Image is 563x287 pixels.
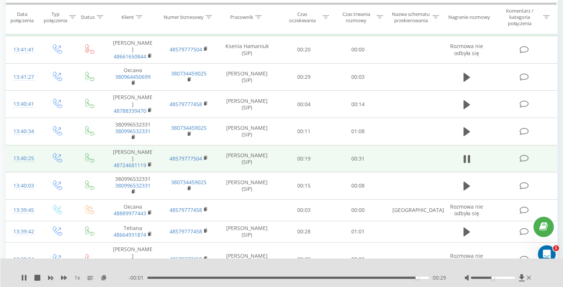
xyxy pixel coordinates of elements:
[450,43,483,56] span: Rozmowa nie odbyła się
[13,224,33,239] div: 13:39:42
[331,199,385,221] td: 00:00
[491,276,494,279] div: Accessibility label
[171,70,207,77] a: 380734459025
[105,221,161,242] td: Tetiana
[13,252,33,267] div: 13:39:34
[164,14,204,20] div: Numer biznesowy
[13,43,33,57] div: 13:41:41
[331,221,385,242] td: 01:01
[6,11,38,23] div: Data połączenia
[498,8,541,27] div: Komentarz / kategoria połączenia
[277,172,331,200] td: 00:15
[170,46,202,53] a: 48579777504
[450,203,483,217] span: Rozmowa nie odbyła się
[331,63,385,91] td: 00:03
[331,91,385,118] td: 00:14
[105,91,161,118] td: [PERSON_NAME]
[277,145,331,172] td: 00:19
[277,63,331,91] td: 00:29
[13,203,33,217] div: 13:39:45
[13,151,33,166] div: 13:40:25
[115,73,151,80] a: 380964450699
[277,199,331,221] td: 00:03
[217,172,277,200] td: [PERSON_NAME] (SIP)
[121,14,134,20] div: Klient
[331,36,385,64] td: 00:00
[217,118,277,145] td: [PERSON_NAME] (SIP)
[277,221,331,242] td: 00:28
[44,11,67,23] div: Typ połączenia
[277,243,331,277] td: 00:29
[171,124,207,131] a: 380734459025
[385,199,440,221] td: [GEOGRAPHIC_DATA]
[170,101,202,108] a: 48579777458
[105,243,161,277] td: [PERSON_NAME]
[277,91,331,118] td: 00:04
[115,128,151,135] a: 380996532331
[105,36,161,64] td: [PERSON_NAME]
[230,14,253,20] div: Pracownik
[81,14,95,20] div: Status
[433,274,446,281] span: 00:29
[217,63,277,91] td: [PERSON_NAME] (SIP)
[13,97,33,111] div: 13:40:41
[74,274,80,281] span: 1 x
[217,36,277,64] td: Ksenia Hamaniuk (SIP)
[170,228,202,235] a: 48579777458
[331,172,385,200] td: 00:08
[170,256,202,263] a: 48579777458
[217,145,277,172] td: [PERSON_NAME] (SIP)
[105,118,161,145] td: 380996532331
[331,243,385,277] td: 00:00
[105,145,161,172] td: [PERSON_NAME]
[538,245,556,263] iframe: Intercom live chat
[331,145,385,172] td: 00:31
[105,172,161,200] td: 380996532331
[277,118,331,145] td: 00:11
[217,221,277,242] td: [PERSON_NAME] (SIP)
[392,11,430,23] div: Nazwa schematu przekierowania
[170,155,202,162] a: 48579777504
[114,107,146,114] a: 48788339470
[115,182,151,189] a: 380996532331
[450,252,483,266] span: Rozmowa nie odbyła się
[128,274,147,281] span: - 00:01
[277,36,331,64] td: 00:20
[105,199,161,221] td: Оксана
[105,63,161,91] td: Оксана
[170,206,202,213] a: 48579777458
[114,162,146,169] a: 48724681119
[284,11,321,23] div: Czas oczekiwania
[114,231,146,238] a: 48664931874
[448,14,490,20] div: Nagranie rozmowy
[13,179,33,193] div: 13:40:03
[114,53,146,60] a: 48661650844
[13,124,33,139] div: 13:40:34
[171,179,207,186] a: 380734459025
[553,245,559,251] span: 1
[13,70,33,84] div: 13:41:27
[217,91,277,118] td: [PERSON_NAME] (SIP)
[331,118,385,145] td: 01:08
[338,11,375,23] div: Czas trwania rozmowy
[114,210,146,217] a: 48889977443
[415,276,418,279] div: Accessibility label
[217,243,277,277] td: [PERSON_NAME] (SIP)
